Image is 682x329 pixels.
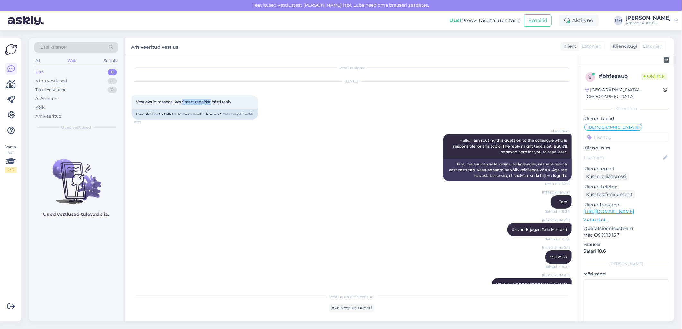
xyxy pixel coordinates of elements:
p: Brauser [583,241,669,248]
button: Emailid [524,14,552,27]
p: Kliendi email [583,165,669,172]
span: Nähtud ✓ 15:34 [545,264,570,269]
div: Minu vestlused [35,78,67,84]
span: Nähtud ✓ 15:34 [545,237,570,241]
div: Socials [102,56,118,65]
p: Uued vestlused tulevad siia. [43,211,109,218]
span: Vestleks inimesega, kes Smart repairist hästi teab. [136,99,232,104]
span: 15:33 [134,120,158,125]
span: [DEMOGRAPHIC_DATA] [588,125,635,129]
a: [PERSON_NAME]Amserv Auto OÜ [625,15,678,26]
div: [DATE] [132,79,572,84]
div: [GEOGRAPHIC_DATA], [GEOGRAPHIC_DATA] [585,87,663,100]
input: Lisa nimi [584,154,662,161]
b: Uus! [449,17,461,23]
span: Nähtud ✓ 15:34 [545,209,570,214]
div: 2 / 3 [5,167,17,173]
div: [PERSON_NAME] [625,15,671,21]
div: Aktiivne [559,15,599,26]
span: 650 2503 [550,255,567,259]
span: Estonian [582,43,601,50]
div: [PERSON_NAME] [583,261,669,267]
p: Klienditeekond [583,201,669,208]
span: Uued vestlused [61,124,91,130]
p: Kliendi nimi [583,145,669,151]
span: AI Assistent [546,129,570,133]
img: zendesk [664,57,669,63]
div: 0 [108,78,117,84]
span: [PERSON_NAME] [542,218,570,223]
div: Ava vestlus uuesti [329,304,374,312]
p: Safari 18.6 [583,248,669,255]
div: 0 [108,87,117,93]
input: Lisa tag [583,132,669,142]
img: No chats [29,148,123,205]
div: Uus [35,69,44,75]
div: Tiimi vestlused [35,87,67,93]
div: All [34,56,41,65]
p: Mac OS X 10.15.7 [583,232,669,239]
div: Klienditugi [610,43,637,50]
p: Kliendi tag'id [583,115,669,122]
div: Arhiveeritud [35,113,62,120]
div: Tere, ma suunan selle küsimuse kolleegile, kes selle teema eest vastutab. Vastuse saamine võib ve... [443,159,572,181]
p: Vaata edasi ... [583,217,669,223]
div: Kliendi info [583,106,669,112]
div: 0 [108,69,117,75]
span: Hello, I am routing this question to the colleague who is responsible for this topic. The reply m... [453,138,568,154]
span: [PERSON_NAME] [542,190,570,195]
div: Amserv Auto OÜ [625,21,671,26]
div: Klient [561,43,576,50]
span: Tere [559,199,567,204]
p: Märkmed [583,271,669,277]
span: Nähtud ✓ 15:33 [545,181,570,186]
span: Estonian [643,43,662,50]
div: I would like to talk to someone who knows Smart repair well. [132,109,258,120]
label: Arhiveeritud vestlus [131,42,178,51]
div: Kõik [35,104,45,111]
div: Vaata siia [5,144,17,173]
span: [PERSON_NAME] [542,273,570,278]
p: Operatsioonisüsteem [583,225,669,232]
div: # bhfeaauo [599,72,641,80]
span: Online [641,73,667,80]
div: Web [66,56,78,65]
span: üks hetk, jagan Teile kontakti [512,227,567,232]
span: b [589,75,592,80]
p: Kliendi telefon [583,183,669,190]
div: AI Assistent [35,96,59,102]
span: Vestlus on arhiveeritud [330,294,374,300]
div: Küsi meiliaadressi [583,172,629,181]
div: Proovi tasuta juba täna: [449,17,521,24]
span: Otsi kliente [40,44,66,51]
span: [PERSON_NAME] [542,245,570,250]
img: Askly Logo [5,43,17,55]
div: MM [614,16,623,25]
div: Küsi telefoninumbrit [583,190,635,199]
a: [EMAIL_ADDRESS][DOMAIN_NAME] [496,282,567,287]
a: [URL][DOMAIN_NAME] [583,208,634,214]
div: Vestlus algas [132,65,572,71]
